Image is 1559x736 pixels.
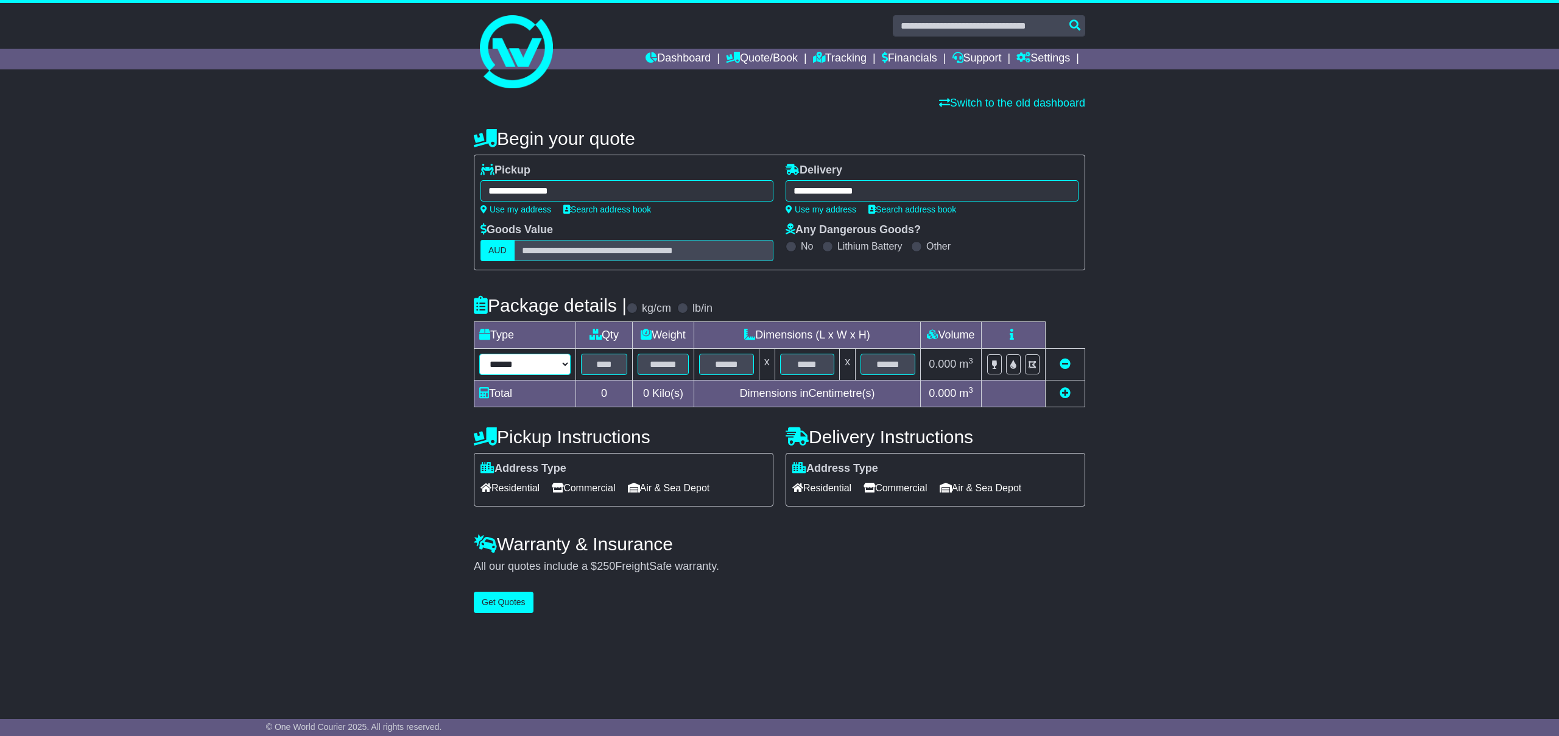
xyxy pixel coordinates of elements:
[786,223,921,237] label: Any Dangerous Goods?
[694,380,920,407] td: Dimensions in Centimetre(s)
[474,560,1085,573] div: All our quotes include a $ FreightSafe warranty.
[474,322,576,349] td: Type
[968,356,973,365] sup: 3
[929,358,956,370] span: 0.000
[786,427,1085,447] h4: Delivery Instructions
[759,349,775,380] td: x
[628,478,710,497] span: Air & Sea Depot
[959,358,973,370] span: m
[882,49,937,69] a: Financials
[266,722,442,732] span: © One World Courier 2025. All rights reserved.
[837,240,903,252] label: Lithium Battery
[563,205,651,214] a: Search address book
[840,349,856,380] td: x
[959,387,973,399] span: m
[633,322,694,349] td: Weight
[939,97,1085,109] a: Switch to the old dashboard
[643,387,649,399] span: 0
[929,387,956,399] span: 0.000
[576,322,633,349] td: Qty
[646,49,711,69] a: Dashboard
[480,462,566,475] label: Address Type
[1060,358,1071,370] a: Remove this item
[940,478,1022,497] span: Air & Sea Depot
[474,427,773,447] h4: Pickup Instructions
[597,560,615,572] span: 250
[474,380,576,407] td: Total
[480,223,553,237] label: Goods Value
[480,478,540,497] span: Residential
[474,128,1085,149] h4: Begin your quote
[864,478,927,497] span: Commercial
[801,240,813,252] label: No
[868,205,956,214] a: Search address book
[1016,49,1070,69] a: Settings
[480,205,551,214] a: Use my address
[786,205,856,214] a: Use my address
[480,164,530,177] label: Pickup
[920,322,981,349] td: Volume
[1060,387,1071,399] a: Add new item
[726,49,798,69] a: Quote/Book
[952,49,1002,69] a: Support
[474,592,533,613] button: Get Quotes
[926,240,951,252] label: Other
[642,302,671,315] label: kg/cm
[633,380,694,407] td: Kilo(s)
[694,322,920,349] td: Dimensions (L x W x H)
[692,302,713,315] label: lb/in
[786,164,842,177] label: Delivery
[813,49,867,69] a: Tracking
[968,385,973,394] sup: 3
[792,478,851,497] span: Residential
[552,478,615,497] span: Commercial
[474,534,1085,554] h4: Warranty & Insurance
[474,295,627,315] h4: Package details |
[576,380,633,407] td: 0
[480,240,515,261] label: AUD
[792,462,878,475] label: Address Type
